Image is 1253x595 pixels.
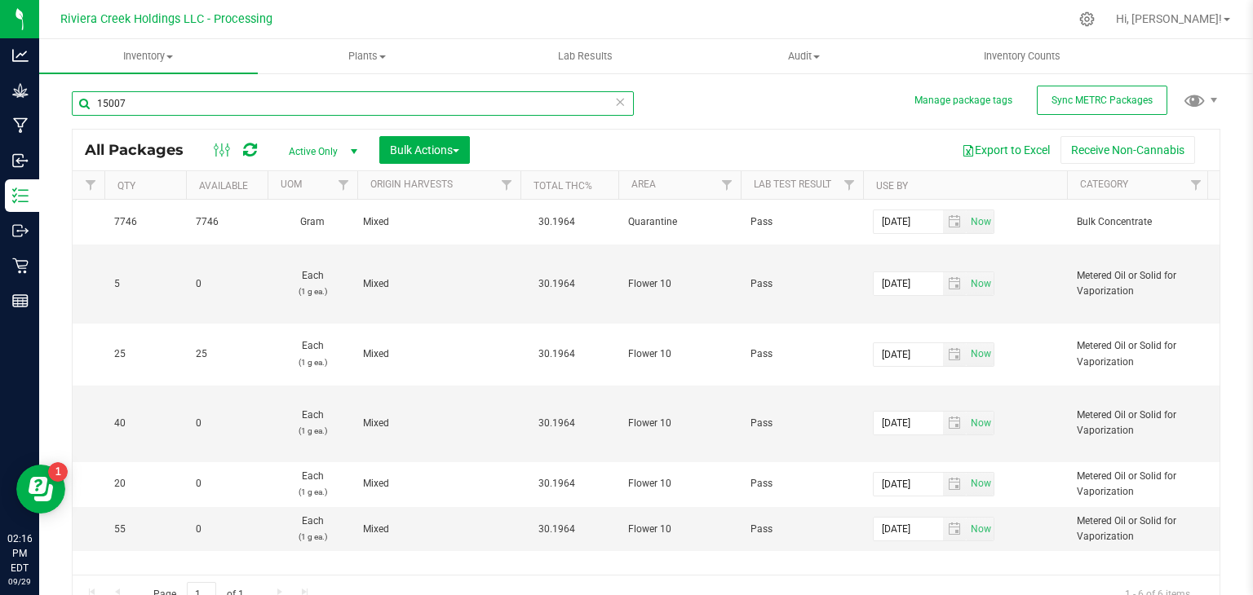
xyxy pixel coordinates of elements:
span: 25 [114,346,176,362]
span: 30.1964 [530,342,583,366]
div: Value 1: Mixed [363,214,516,230]
a: Filter [836,171,863,199]
inline-svg: Retail [12,258,29,274]
span: Set Current date [967,210,994,234]
span: Pass [750,214,853,230]
button: Bulk Actions [379,136,470,164]
a: Lab Test Result [754,178,831,190]
a: Filter [330,171,357,199]
span: 0 [196,476,258,491]
span: Metered Oil or Solid for Vaporization [1077,338,1200,369]
span: 30.1964 [530,518,583,541]
inline-svg: Manufacturing [12,117,29,134]
a: Total THC% [534,180,592,192]
span: Flower 10 [628,276,731,292]
span: select [943,343,967,366]
span: 5 [114,276,176,292]
p: (1 g ea.) [277,355,348,370]
a: Area [631,178,656,190]
span: 7746 [196,214,258,230]
button: Export to Excel [951,136,1060,164]
span: Each [277,469,348,500]
span: Hi, [PERSON_NAME]! [1116,12,1222,25]
span: select [967,272,994,295]
span: 30.1964 [530,472,583,496]
div: Manage settings [1077,11,1097,27]
inline-svg: Inventory [12,187,29,204]
span: Pass [750,522,853,537]
span: Plants [259,49,476,64]
p: (1 g ea.) [277,484,348,500]
p: (1 g ea.) [277,529,348,544]
span: 0 [196,276,258,292]
span: Each [277,513,348,544]
span: Inventory Counts [962,49,1083,64]
span: Lab Results [536,49,635,64]
span: Set Current date [967,518,994,541]
a: UOM [281,178,302,190]
button: Manage package tags [914,94,1012,108]
iframe: Resource center unread badge [48,462,68,482]
span: Bulk Actions [390,143,459,156]
span: Riviera Creek Holdings LLC - Processing [60,12,272,26]
a: Filter [1183,171,1210,199]
span: Each [277,408,348,439]
span: 40 [114,416,176,431]
span: select [943,272,967,295]
span: Metered Oil or Solid for Vaporization [1077,408,1200,439]
input: Search Package ID, Item Name, SKU, Lot or Part Number... [72,91,634,116]
button: Sync METRC Packages [1037,86,1167,115]
span: Clear [614,91,626,112]
span: Gram [277,214,348,230]
a: Filter [714,171,741,199]
span: Set Current date [967,412,994,435]
span: Pass [750,416,853,431]
span: 55 [114,522,176,537]
span: Quarantine [628,214,731,230]
a: Audit [694,39,913,73]
span: Flower 10 [628,416,731,431]
p: 02:16 PM EDT [7,531,32,575]
div: Value 1: Mixed [363,476,516,491]
p: (1 g ea.) [277,423,348,439]
span: Sync METRC Packages [1052,95,1153,106]
span: Set Current date [967,272,994,296]
div: Value 1: Mixed [363,346,516,362]
span: 30.1964 [530,412,583,435]
a: Filter [494,171,520,199]
span: Each [277,338,348,369]
span: Metered Oil or Solid for Vaporization [1077,268,1200,299]
a: Filter [77,171,104,199]
button: Receive Non-Cannabis [1060,136,1195,164]
iframe: Resource center [16,465,65,513]
span: Each [277,268,348,299]
span: 20 [114,476,176,491]
span: Pass [750,476,853,491]
span: Set Current date [967,342,994,366]
span: Pass [750,276,853,292]
a: Origin Harvests [370,178,453,190]
span: select [967,412,994,434]
span: 0 [196,522,258,537]
span: select [967,518,994,540]
span: Set Current date [967,472,994,496]
inline-svg: Outbound [12,223,29,239]
span: 7746 [114,214,176,230]
span: All Packages [85,141,200,159]
span: Metered Oil or Solid for Vaporization [1077,469,1200,500]
a: Lab Results [476,39,695,73]
span: Metered Oil or Solid for Vaporization [1077,513,1200,544]
span: Flower 10 [628,522,731,537]
div: Value 1: Mixed [363,276,516,292]
div: Value 1: Mixed [363,522,516,537]
inline-svg: Grow [12,82,29,99]
a: Inventory Counts [913,39,1131,73]
inline-svg: Analytics [12,47,29,64]
span: select [967,473,994,496]
span: select [967,343,994,366]
span: select [943,210,967,233]
span: select [943,518,967,540]
span: 30.1964 [530,210,583,234]
span: Inventory [39,49,258,64]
